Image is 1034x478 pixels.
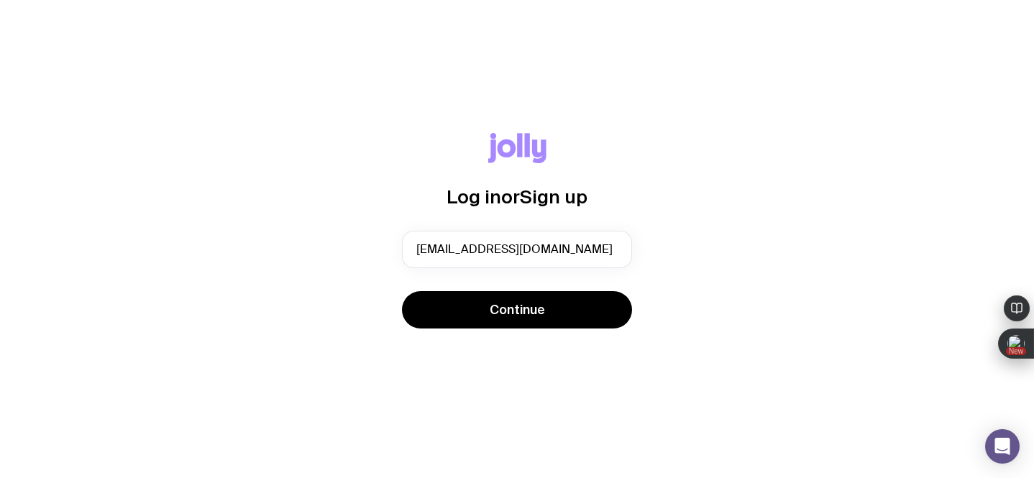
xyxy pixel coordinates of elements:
[402,231,632,268] input: you@email.com
[490,301,545,318] span: Continue
[402,291,632,328] button: Continue
[520,186,587,207] span: Sign up
[985,429,1020,464] div: Open Intercom Messenger
[501,186,520,207] span: or
[447,186,501,207] span: Log in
